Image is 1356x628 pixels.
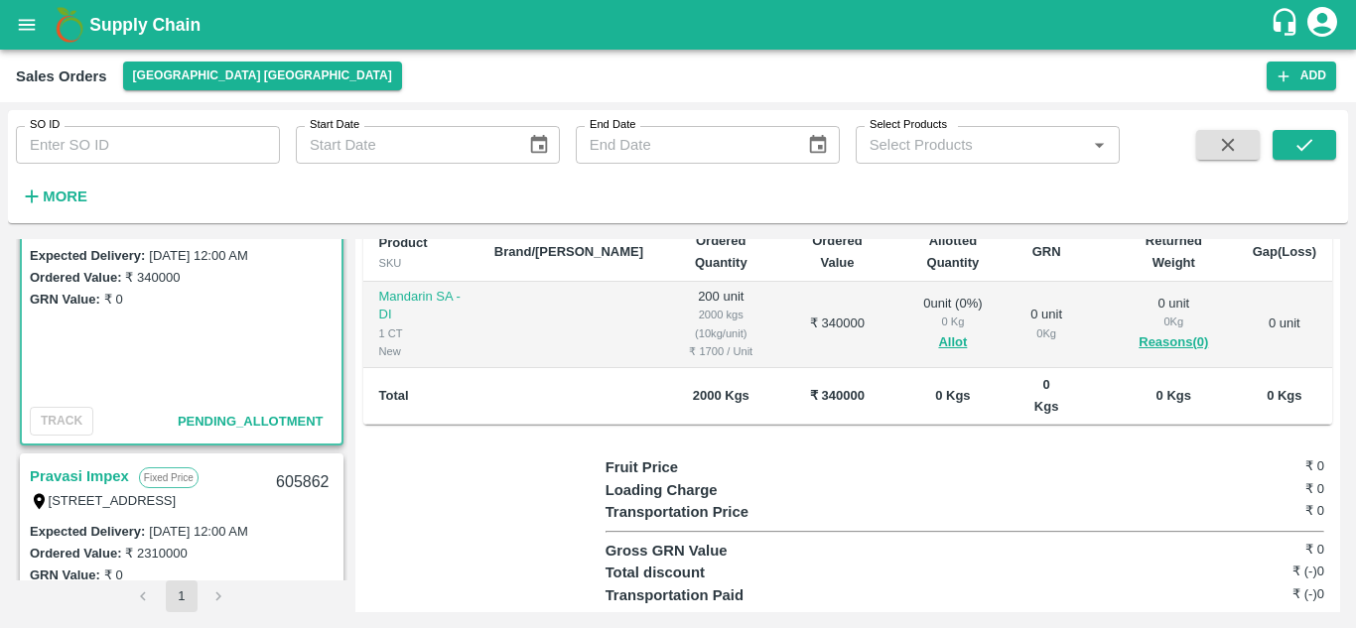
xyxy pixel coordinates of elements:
label: ₹ 2310000 [125,546,187,561]
label: Ordered Value: [30,270,121,285]
b: Brand/[PERSON_NAME] [494,244,643,259]
b: 2000 Kgs [693,388,749,403]
b: ₹ 340000 [810,388,865,403]
label: GRN Value: [30,292,100,307]
button: Allot [938,331,967,354]
label: Ordered Value: [30,546,121,561]
div: 0 unit ( 0 %) [908,295,999,354]
button: Choose date [520,126,558,164]
a: Pravasi Impex [30,463,129,489]
button: Select DC [123,62,402,90]
div: customer-support [1270,7,1304,43]
b: 0 Kgs [1156,388,1191,403]
span: Pending_Allotment [178,414,324,429]
img: logo [50,5,89,45]
div: 605862 [264,459,340,506]
button: page 1 [166,580,198,612]
b: Supply Chain [89,15,201,35]
p: Transportation Paid [606,584,785,606]
div: 0 Kg [908,313,999,330]
label: Select Products [870,117,947,133]
label: [STREET_ADDRESS] [49,493,177,508]
div: 1 CT [379,324,463,342]
label: Start Date [310,117,359,133]
label: Expected Delivery : [30,248,145,263]
b: Gap(Loss) [1253,244,1316,259]
h6: ₹ 0 [1204,540,1324,560]
td: ₹ 340000 [782,282,891,368]
label: ₹ 0 [104,567,123,582]
p: Transportation Price [606,501,785,523]
h6: ₹ 0 [1204,479,1324,499]
label: ₹ 340000 [125,270,180,285]
p: Fixed Price [139,467,199,488]
div: Sales Orders [16,63,107,89]
div: 2000 kgs (10kg/unit) [675,306,766,342]
h6: ₹ (-)0 [1204,584,1324,604]
button: open drawer [4,2,50,48]
input: End Date [576,126,792,164]
div: 0 Kg [1127,313,1221,330]
nav: pagination navigation [125,580,238,612]
label: Expected Delivery : [30,524,145,539]
b: Product [379,235,428,250]
button: More [16,180,92,213]
input: Enter SO ID [16,126,280,164]
div: 0 unit [1029,306,1063,342]
b: 0 Kgs [1034,377,1059,414]
label: [DATE] 12:00 AM [149,524,247,539]
b: 0 Kgs [1267,388,1301,403]
div: 0 unit [1127,295,1221,354]
a: Supply Chain [89,11,1270,39]
div: ₹ 1700 / Unit [675,342,766,360]
input: Start Date [296,126,512,164]
b: GRN [1032,244,1061,259]
label: End Date [590,117,635,133]
td: 0 unit [1237,282,1332,368]
label: [DATE] 12:00 AM [149,248,247,263]
button: Open [1086,132,1112,158]
p: Mandarin SA -DI [379,288,463,324]
b: Total [379,388,409,403]
input: Select Products [862,132,1081,158]
label: ₹ 0 [104,292,123,307]
label: GRN Value: [30,567,100,582]
p: Loading Charge [606,479,785,501]
p: Gross GRN Value [606,540,785,562]
p: Fruit Price [606,456,785,478]
h6: ₹ (-)0 [1204,562,1324,581]
td: 200 unit [659,282,782,368]
b: 0 Kgs [935,388,970,403]
h6: ₹ 0 [1204,501,1324,521]
label: SO ID [30,117,60,133]
button: Choose date [799,126,837,164]
h6: ₹ 0 [1204,456,1324,476]
button: Add [1267,62,1336,90]
div: SKU [379,254,463,272]
div: account of current user [1304,4,1340,46]
p: Total discount [606,562,785,583]
button: Reasons(0) [1127,331,1221,354]
strong: More [43,188,87,204]
div: 0 Kg [1029,324,1063,342]
div: New [379,342,463,360]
